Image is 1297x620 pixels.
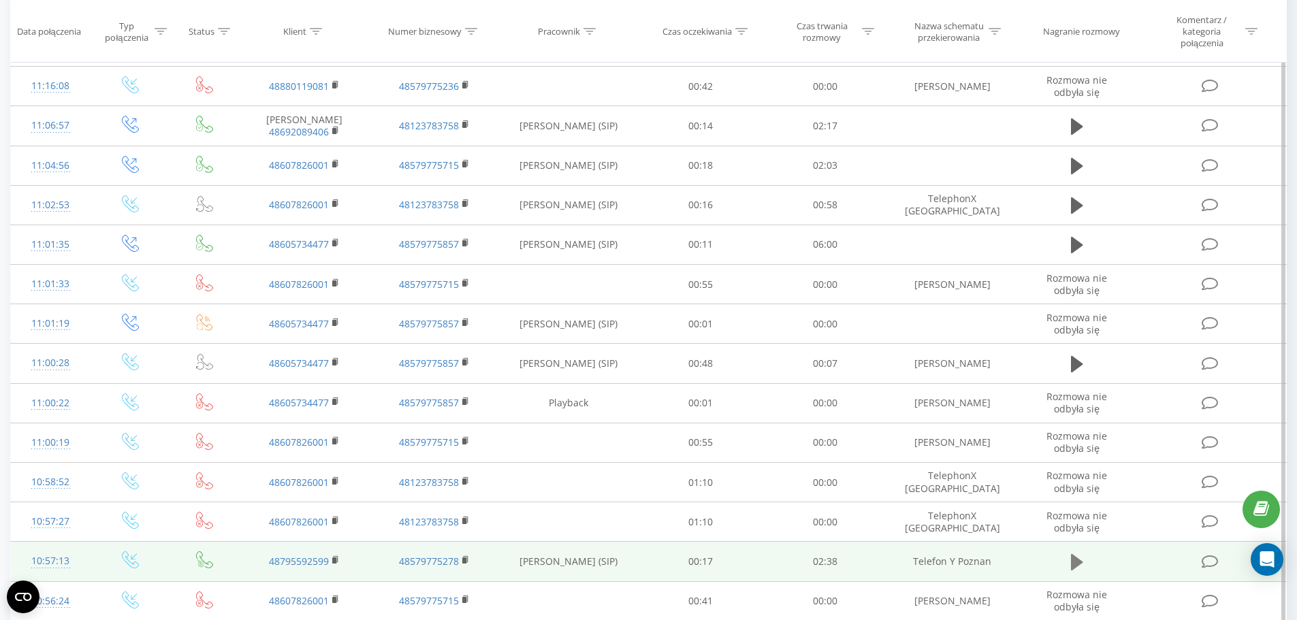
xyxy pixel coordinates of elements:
a: 48607826001 [269,159,329,172]
div: 10:56:24 [25,588,77,615]
span: Rozmowa nie odbyła się [1046,311,1107,336]
td: 00:48 [639,344,763,383]
a: 48605734477 [269,357,329,370]
button: Open CMP widget [7,581,39,613]
a: 48607826001 [269,515,329,528]
a: 48579775715 [399,436,459,448]
a: 48579775715 [399,159,459,172]
span: Rozmowa nie odbyła się [1046,509,1107,534]
td: 00:18 [639,146,763,185]
a: 48692089406 [269,125,329,138]
td: TelephonX [GEOGRAPHIC_DATA] [887,463,1016,502]
div: Czas trwania rozmowy [786,20,859,43]
div: Nagranie rozmowy [1043,26,1120,37]
td: [PERSON_NAME] [240,106,369,146]
div: 11:00:19 [25,429,77,456]
td: 02:17 [763,106,888,146]
td: 00:16 [639,185,763,225]
div: 11:01:35 [25,231,77,258]
td: [PERSON_NAME] (SIP) [499,185,639,225]
td: 01:10 [639,502,763,542]
a: 48579775857 [399,238,459,250]
td: [PERSON_NAME] [887,383,1016,423]
td: 00:14 [639,106,763,146]
div: Typ połączenia [102,20,150,43]
td: [PERSON_NAME] [887,265,1016,304]
td: 00:00 [763,463,888,502]
a: 48579775857 [399,317,459,330]
div: 11:04:56 [25,152,77,179]
div: Pracownik [538,26,580,37]
div: 11:01:19 [25,310,77,337]
a: 48607826001 [269,594,329,607]
a: 48607826001 [269,476,329,489]
td: [PERSON_NAME] [887,344,1016,383]
div: 10:57:27 [25,508,77,535]
div: Klient [283,26,306,37]
a: 48579775857 [399,396,459,409]
td: [PERSON_NAME] (SIP) [499,344,639,383]
td: [PERSON_NAME] (SIP) [499,106,639,146]
div: Status [189,26,214,37]
div: 11:00:22 [25,390,77,417]
td: [PERSON_NAME] (SIP) [499,542,639,581]
a: 48579775857 [399,357,459,370]
a: 48123783758 [399,515,459,528]
span: Rozmowa nie odbyła się [1046,429,1107,455]
a: 48605734477 [269,238,329,250]
div: Komentarz / kategoria połączenia [1162,14,1242,49]
td: 00:00 [763,383,888,423]
td: [PERSON_NAME] (SIP) [499,146,639,185]
td: 00:00 [763,67,888,106]
div: 10:57:13 [25,548,77,574]
td: 02:03 [763,146,888,185]
td: Telefon Y Poznan [887,542,1016,581]
div: 10:58:52 [25,469,77,495]
div: Numer biznesowy [388,26,462,37]
td: 00:58 [763,185,888,225]
a: 48605734477 [269,317,329,330]
td: TelephonX [GEOGRAPHIC_DATA] [887,185,1016,225]
td: 00:00 [763,423,888,462]
td: 00:17 [639,542,763,581]
a: 48607826001 [269,278,329,291]
span: Rozmowa nie odbyła się [1046,74,1107,99]
td: [PERSON_NAME] [887,423,1016,462]
td: 06:00 [763,225,888,264]
span: Rozmowa nie odbyła się [1046,469,1107,494]
td: [PERSON_NAME] [887,67,1016,106]
a: 48579775278 [399,555,459,568]
td: 00:00 [763,304,888,344]
a: 48123783758 [399,198,459,211]
td: 00:01 [639,304,763,344]
div: 11:01:33 [25,271,77,297]
a: 48795592599 [269,555,329,568]
td: 00:11 [639,225,763,264]
span: Rozmowa nie odbyła się [1046,588,1107,613]
a: 48607826001 [269,198,329,211]
div: Nazwa schematu przekierowania [912,20,985,43]
div: Czas oczekiwania [662,26,732,37]
span: Rozmowa nie odbyła się [1046,390,1107,415]
a: 48880119081 [269,80,329,93]
a: 48605734477 [269,396,329,409]
td: Playback [499,383,639,423]
td: [PERSON_NAME] (SIP) [499,225,639,264]
td: 00:00 [763,265,888,304]
a: 48123783758 [399,119,459,132]
td: 00:01 [639,383,763,423]
td: 00:00 [763,502,888,542]
td: [PERSON_NAME] (SIP) [499,304,639,344]
div: 11:02:53 [25,192,77,218]
a: 48579775715 [399,278,459,291]
a: 48123783758 [399,476,459,489]
div: 11:06:57 [25,112,77,139]
a: 48579775715 [399,594,459,607]
td: 01:10 [639,463,763,502]
a: 48607826001 [269,436,329,448]
td: 00:42 [639,67,763,106]
a: 48579775236 [399,80,459,93]
div: 11:16:08 [25,73,77,99]
span: Rozmowa nie odbyła się [1046,272,1107,297]
td: 00:07 [763,344,888,383]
